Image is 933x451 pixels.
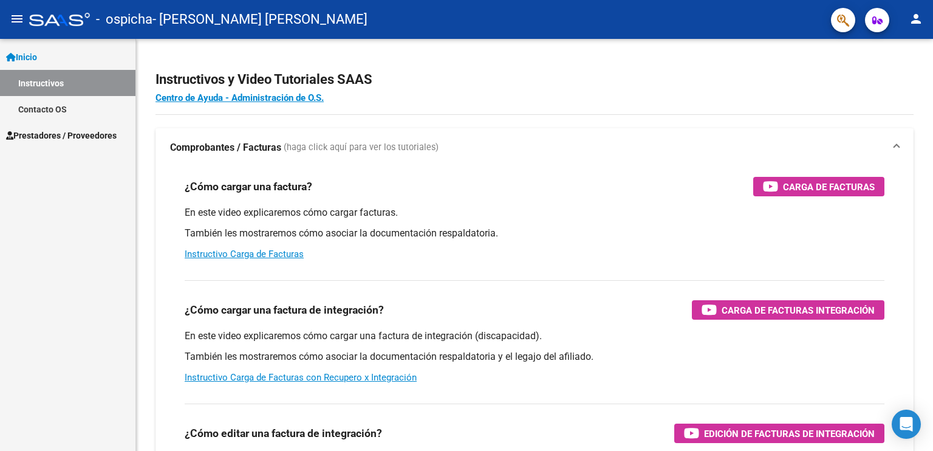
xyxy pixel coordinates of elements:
a: Centro de Ayuda - Administración de O.S. [155,92,324,103]
span: Inicio [6,50,37,64]
span: Carga de Facturas Integración [722,303,875,318]
span: Edición de Facturas de integración [704,426,875,441]
span: (haga click aquí para ver los tutoriales) [284,141,439,154]
span: Carga de Facturas [783,179,875,195]
span: - ospicha [96,6,152,33]
h2: Instructivos y Video Tutoriales SAAS [155,68,914,91]
button: Edición de Facturas de integración [674,424,884,443]
mat-expansion-panel-header: Comprobantes / Facturas (haga click aquí para ver los tutoriales) [155,128,914,167]
p: En este video explicaremos cómo cargar facturas. [185,206,884,219]
a: Instructivo Carga de Facturas con Recupero x Integración [185,372,417,383]
p: En este video explicaremos cómo cargar una factura de integración (discapacidad). [185,329,884,343]
span: Prestadores / Proveedores [6,129,117,142]
button: Carga de Facturas Integración [692,300,884,320]
p: También les mostraremos cómo asociar la documentación respaldatoria y el legajo del afiliado. [185,350,884,363]
button: Carga de Facturas [753,177,884,196]
mat-icon: person [909,12,923,26]
p: También les mostraremos cómo asociar la documentación respaldatoria. [185,227,884,240]
strong: Comprobantes / Facturas [170,141,281,154]
h3: ¿Cómo cargar una factura? [185,178,312,195]
a: Instructivo Carga de Facturas [185,249,304,260]
h3: ¿Cómo cargar una factura de integración? [185,301,384,318]
div: Open Intercom Messenger [892,410,921,439]
h3: ¿Cómo editar una factura de integración? [185,425,382,442]
mat-icon: menu [10,12,24,26]
span: - [PERSON_NAME] [PERSON_NAME] [152,6,367,33]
